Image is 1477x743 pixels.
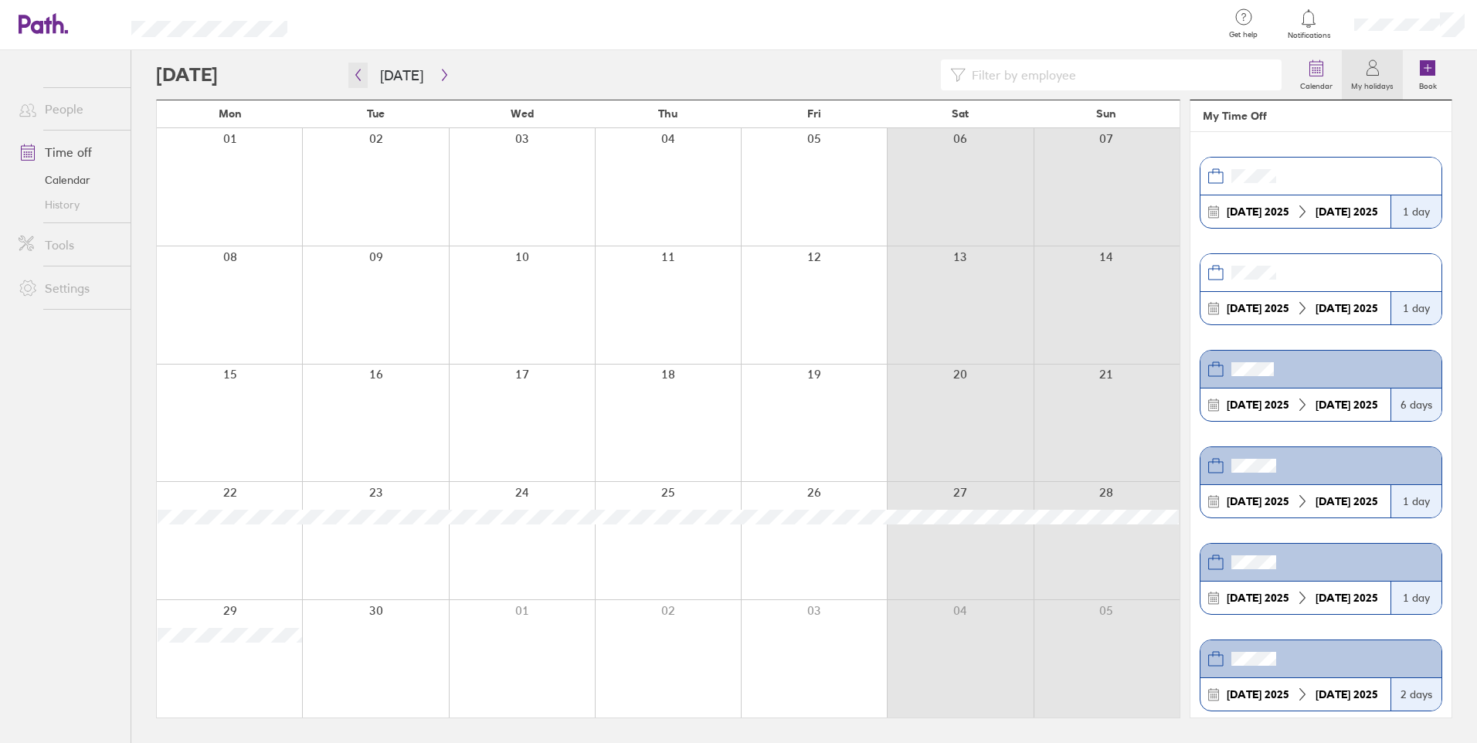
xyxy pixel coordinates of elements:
[511,107,534,120] span: Wed
[6,137,131,168] a: Time off
[1190,100,1452,132] header: My Time Off
[367,107,385,120] span: Tue
[1309,495,1384,507] div: 2025
[1221,205,1295,218] div: 2025
[1309,592,1384,604] div: 2025
[1284,8,1334,40] a: Notifications
[966,60,1272,90] input: Filter by employee
[1284,31,1334,40] span: Notifications
[1309,205,1384,218] div: 2025
[219,107,242,120] span: Mon
[1316,205,1350,219] strong: [DATE]
[1309,399,1384,411] div: 2025
[807,107,821,120] span: Fri
[1227,398,1261,412] strong: [DATE]
[1309,302,1384,314] div: 2025
[1390,582,1441,614] div: 1 day
[1342,77,1403,91] label: My holidays
[1316,301,1350,315] strong: [DATE]
[1291,50,1342,100] a: Calendar
[952,107,969,120] span: Sat
[1390,388,1441,421] div: 6 days
[368,63,436,88] button: [DATE]
[1390,485,1441,517] div: 1 day
[6,273,131,304] a: Settings
[1227,687,1261,701] strong: [DATE]
[1390,292,1441,324] div: 1 day
[1316,687,1350,701] strong: [DATE]
[1309,688,1384,701] div: 2025
[1403,50,1452,100] a: Book
[1316,398,1350,412] strong: [DATE]
[1200,640,1442,711] a: [DATE] 2025[DATE] 20252 days
[6,93,131,124] a: People
[6,168,131,192] a: Calendar
[1200,350,1442,422] a: [DATE] 2025[DATE] 20256 days
[1221,592,1295,604] div: 2025
[1096,107,1116,120] span: Sun
[1221,399,1295,411] div: 2025
[1200,253,1442,325] a: [DATE] 2025[DATE] 20251 day
[1227,494,1261,508] strong: [DATE]
[1227,205,1261,219] strong: [DATE]
[6,192,131,217] a: History
[1218,30,1268,39] span: Get help
[658,107,677,120] span: Thu
[1200,543,1442,615] a: [DATE] 2025[DATE] 20251 day
[1390,678,1441,711] div: 2 days
[1200,157,1442,229] a: [DATE] 2025[DATE] 20251 day
[1227,591,1261,605] strong: [DATE]
[1342,50,1403,100] a: My holidays
[6,229,131,260] a: Tools
[1200,446,1442,518] a: [DATE] 2025[DATE] 20251 day
[1221,302,1295,314] div: 2025
[1316,494,1350,508] strong: [DATE]
[1221,688,1295,701] div: 2025
[1410,77,1446,91] label: Book
[1291,77,1342,91] label: Calendar
[1390,195,1441,228] div: 1 day
[1227,301,1261,315] strong: [DATE]
[1316,591,1350,605] strong: [DATE]
[1221,495,1295,507] div: 2025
